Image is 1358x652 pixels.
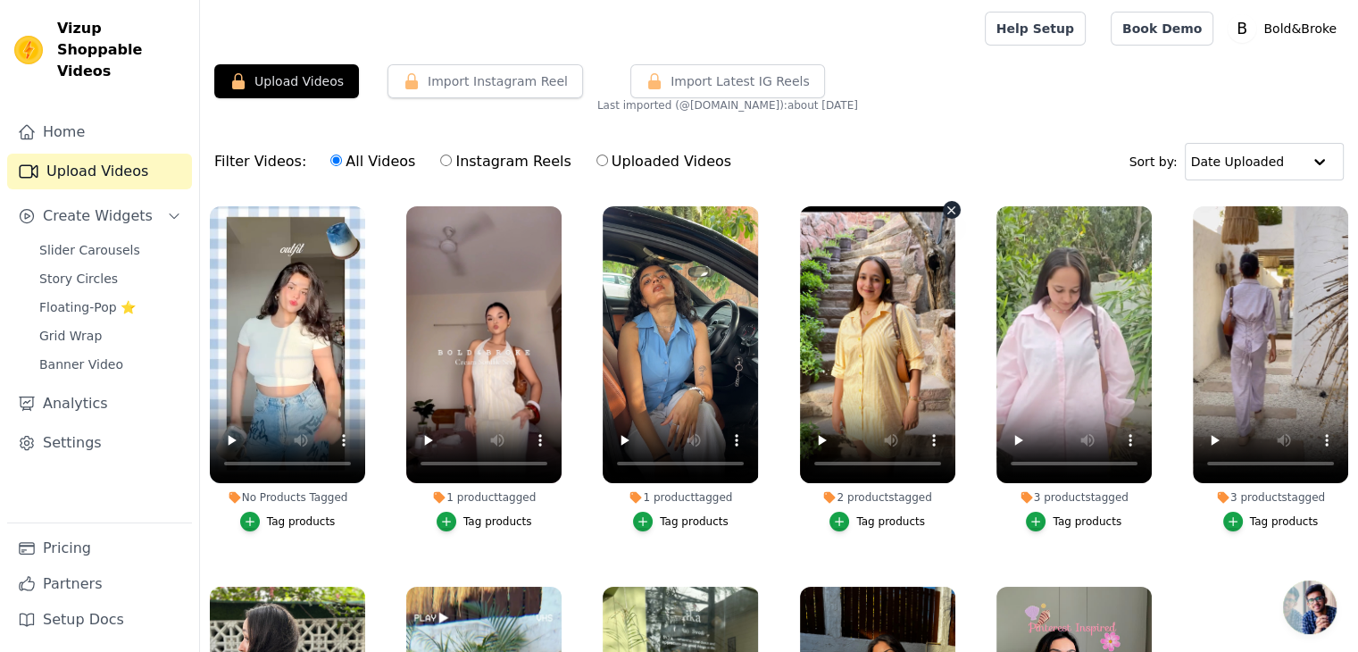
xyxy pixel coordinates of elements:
[1237,20,1247,38] text: B
[829,512,925,531] button: Tag products
[439,150,571,173] label: Instagram Reels
[7,425,192,461] a: Settings
[39,270,118,288] span: Story Circles
[603,490,758,505] div: 1 product tagged
[440,155,452,166] input: Instagram Reels
[330,155,342,166] input: All Videos
[7,198,192,234] button: Create Widgets
[800,490,955,505] div: 2 products tagged
[1256,13,1344,45] p: Bold&Broke
[1283,581,1337,634] div: Open chat
[29,295,192,320] a: Floating-Pop ⭐
[7,566,192,602] a: Partners
[671,72,810,90] span: Import Latest IG Reels
[1228,13,1344,45] button: B Bold&Broke
[7,154,192,189] a: Upload Videos
[329,150,416,173] label: All Videos
[240,512,336,531] button: Tag products
[214,141,741,182] div: Filter Videos:
[39,327,102,345] span: Grid Wrap
[210,490,365,505] div: No Products Tagged
[29,352,192,377] a: Banner Video
[1223,512,1319,531] button: Tag products
[596,155,608,166] input: Uploaded Videos
[43,205,153,227] span: Create Widgets
[1250,514,1319,529] div: Tag products
[406,490,562,505] div: 1 product tagged
[856,514,925,529] div: Tag products
[597,98,858,113] span: Last imported (@ [DOMAIN_NAME] ): about [DATE]
[29,323,192,348] a: Grid Wrap
[39,298,136,316] span: Floating-Pop ⭐
[7,531,192,566] a: Pricing
[214,64,359,98] button: Upload Videos
[463,514,532,529] div: Tag products
[1193,490,1348,505] div: 3 products tagged
[14,36,43,64] img: Vizup
[996,490,1152,505] div: 3 products tagged
[1053,514,1121,529] div: Tag products
[29,238,192,263] a: Slider Carousels
[437,512,532,531] button: Tag products
[630,64,825,98] button: Import Latest IG Reels
[1026,512,1121,531] button: Tag products
[985,12,1086,46] a: Help Setup
[29,266,192,291] a: Story Circles
[7,602,192,638] a: Setup Docs
[7,114,192,150] a: Home
[387,64,583,98] button: Import Instagram Reel
[39,355,123,373] span: Banner Video
[39,241,140,259] span: Slider Carousels
[660,514,729,529] div: Tag products
[267,514,336,529] div: Tag products
[57,18,185,82] span: Vizup Shoppable Videos
[7,386,192,422] a: Analytics
[1129,143,1345,180] div: Sort by:
[596,150,732,173] label: Uploaded Videos
[1111,12,1213,46] a: Book Demo
[633,512,729,531] button: Tag products
[943,201,961,219] button: Video Delete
